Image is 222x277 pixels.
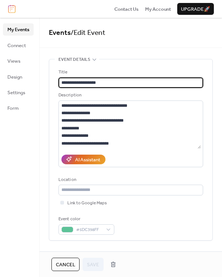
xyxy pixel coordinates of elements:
span: Link to Google Maps [67,199,107,207]
div: Event color [58,215,113,223]
span: Connect [7,42,26,49]
a: My Events [3,23,34,35]
span: Design [7,73,22,81]
div: Title [58,69,202,76]
button: Cancel [51,258,80,271]
a: My Account [145,5,171,13]
a: Connect [3,39,34,51]
div: Description [58,92,202,99]
a: Settings [3,86,34,98]
span: / Edit Event [71,26,105,40]
span: Upgrade 🚀 [181,6,210,13]
button: Upgrade🚀 [177,3,214,15]
a: Contact Us [114,5,139,13]
span: Views [7,57,20,65]
span: Settings [7,89,25,96]
span: Cancel [56,261,75,268]
span: Date and time [58,250,90,257]
a: Events [49,26,71,40]
span: My Events [7,26,29,33]
button: AI Assistant [61,155,105,164]
span: Form [7,105,19,112]
div: AI Assistant [75,156,100,164]
span: #5DC398FF [76,226,102,234]
span: Contact Us [114,6,139,13]
a: Views [3,55,34,67]
a: Form [3,102,34,114]
img: logo [8,5,16,13]
span: My Account [145,6,171,13]
span: Event details [58,56,90,63]
a: Design [3,71,34,83]
div: Location [58,176,202,184]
